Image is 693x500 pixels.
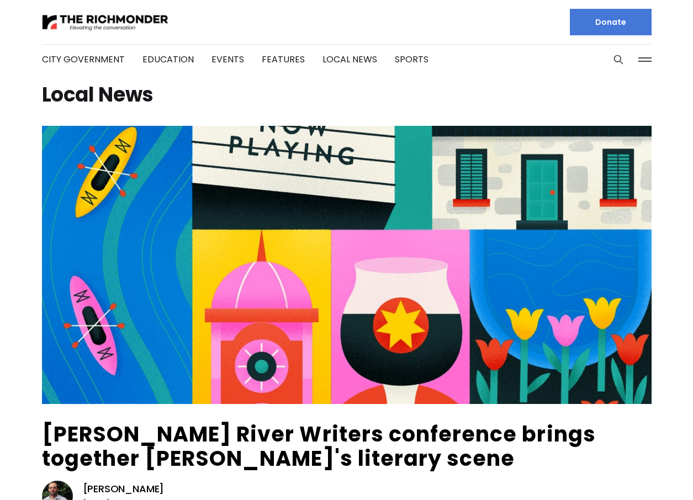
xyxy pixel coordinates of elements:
[600,446,693,500] iframe: portal-trigger
[42,53,125,66] a: City Government
[83,482,165,496] a: [PERSON_NAME]
[142,53,194,66] a: Education
[42,86,652,104] h1: Local News
[42,419,596,473] a: [PERSON_NAME] River Writers conference brings together [PERSON_NAME]'s literary scene
[610,51,627,68] button: Search this site
[570,9,652,35] a: Donate
[395,53,429,66] a: Sports
[262,53,305,66] a: Features
[211,53,244,66] a: Events
[42,13,169,32] img: The Richmonder
[322,53,377,66] a: Local News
